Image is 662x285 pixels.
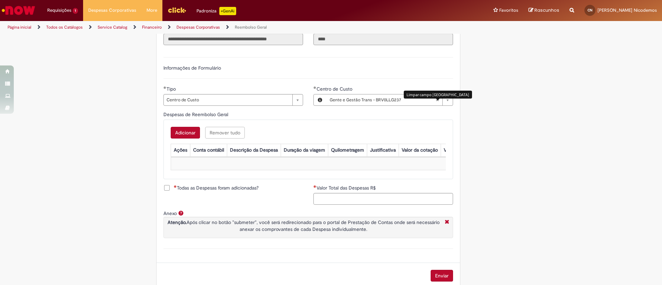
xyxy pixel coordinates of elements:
[5,21,436,34] ul: Trilhas de página
[313,86,317,89] span: Obrigatório Preenchido
[168,5,186,15] img: click_logo_yellow_360x200.png
[163,111,230,118] span: Despesas de Reembolso Geral
[174,185,177,188] span: Necessários
[399,144,441,156] th: Valor da cotação
[441,144,477,156] th: Valor por Litro
[281,144,328,156] th: Duração da viagem
[326,94,453,105] a: Gente e Gestão Trans - BRV0LLG237Limpar campo Centro de Custo
[163,65,221,71] label: Informações de Formulário
[317,185,377,191] span: Valor Total das Despesas R$
[431,270,453,282] button: Enviar
[313,33,453,45] input: Código da Unidade
[47,7,71,14] span: Requisições
[219,7,236,15] p: +GenAi
[367,144,399,156] th: Justificativa
[499,7,518,14] span: Favoritos
[165,219,441,233] p: Após clicar no botão "submeter", você será redirecionado para o portal de Prestação de Contas ond...
[171,144,190,156] th: Ações
[588,8,592,12] span: CN
[598,7,657,13] span: [PERSON_NAME] Nicodemos
[313,185,317,188] span: Necessários
[88,7,136,14] span: Despesas Corporativas
[197,7,236,15] div: Padroniza
[177,210,185,216] span: Ajuda para Anexo
[313,193,453,205] input: Valor Total das Despesas R$
[147,7,157,14] span: More
[330,94,435,105] span: Gente e Gestão Trans - BRV0LLG237
[529,7,559,14] a: Rascunhos
[534,7,559,13] span: Rascunhos
[314,94,326,105] button: Centro de Custo, Visualizar este registro Gente e Gestão Trans - BRV0LLG237
[177,24,220,30] a: Despesas Corporativas
[98,24,127,30] a: Service Catalog
[168,219,187,225] strong: Atenção.
[163,33,303,45] input: Título
[167,86,177,92] span: Tipo
[1,3,36,17] img: ServiceNow
[404,91,472,99] div: Limpar campo [GEOGRAPHIC_DATA]
[174,184,259,191] span: Todas as Despesas foram adicionadas?
[190,144,227,156] th: Conta contábil
[163,210,177,216] label: Anexo
[317,86,354,92] span: Centro de Custo
[8,24,31,30] a: Página inicial
[163,86,167,89] span: Obrigatório Preenchido
[171,127,200,139] button: Add a row for Despesas de Reembolso Geral
[227,144,281,156] th: Descrição da Despesa
[235,24,267,30] a: Reembolso Geral
[167,94,289,105] span: Centro de Custo
[46,24,83,30] a: Todos os Catálogos
[73,8,78,14] span: 1
[328,144,367,156] th: Quilometragem
[142,24,162,30] a: Financeiro
[443,219,451,226] i: Fechar More information Por anexo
